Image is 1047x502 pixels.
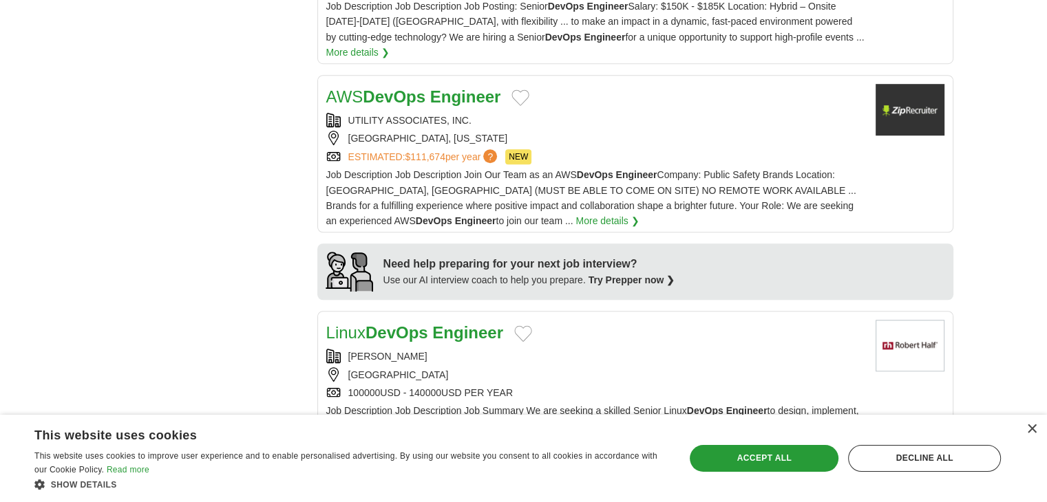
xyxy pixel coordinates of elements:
[430,87,501,106] strong: Engineer
[577,169,613,180] strong: DevOps
[326,131,865,146] div: [GEOGRAPHIC_DATA], [US_STATE]
[548,1,584,12] strong: DevOps
[586,1,628,12] strong: Engineer
[589,274,675,285] a: Try Prepper now ❯
[687,405,723,416] strong: DevOps
[107,465,149,474] a: Read more, opens a new window
[876,84,944,135] img: Company logo
[1026,424,1037,435] div: Close
[34,423,631,444] div: This website uses cookies
[575,213,639,228] a: More details ❯
[690,445,838,471] div: Accept all
[383,272,675,287] div: Use our AI interview coach to help you prepare.
[326,367,865,382] div: [GEOGRAPHIC_DATA]
[432,323,503,342] strong: Engineer
[514,325,532,342] button: Add to favorite jobs
[505,149,531,164] span: NEW
[876,320,944,371] img: Robert Half logo
[726,405,768,416] strong: Engineer
[366,323,428,342] strong: DevOps
[326,385,865,400] div: 100000USD - 140000USD PER YEAR
[326,87,501,106] a: AWSDevOps Engineer
[326,405,859,431] span: Job Description Job Description Job Summary We are seeking a skilled Senior Linux to design, impl...
[416,215,452,226] strong: DevOps
[511,89,529,106] button: Add to favorite jobs
[326,45,390,60] a: More details ❯
[34,451,657,474] span: This website uses cookies to improve user experience and to enable personalised advertising. By u...
[455,215,496,226] strong: Engineer
[383,255,675,273] div: Need help preparing for your next job interview?
[848,445,1001,471] div: Decline all
[584,32,625,43] strong: Engineer
[405,151,445,162] span: $111,674
[34,477,666,492] div: Show details
[51,480,117,490] span: Show details
[483,149,497,163] span: ?
[326,1,865,43] span: Job Description Job Description Job Posting: Senior Salary: $150K - $185K Location: Hybrid – Onsi...
[615,169,657,180] strong: Engineer
[326,169,856,226] span: Job Description Job Description Join Our Team as an AWS Company: Public Safety Brands Location: [...
[348,351,427,362] a: [PERSON_NAME]
[545,32,582,43] strong: DevOps
[363,87,425,106] strong: DevOps
[326,323,503,342] a: LinuxDevOps Engineer
[326,113,865,128] div: UTILITY ASSOCIATES, INC.
[348,149,500,164] a: ESTIMATED:$111,674per year?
